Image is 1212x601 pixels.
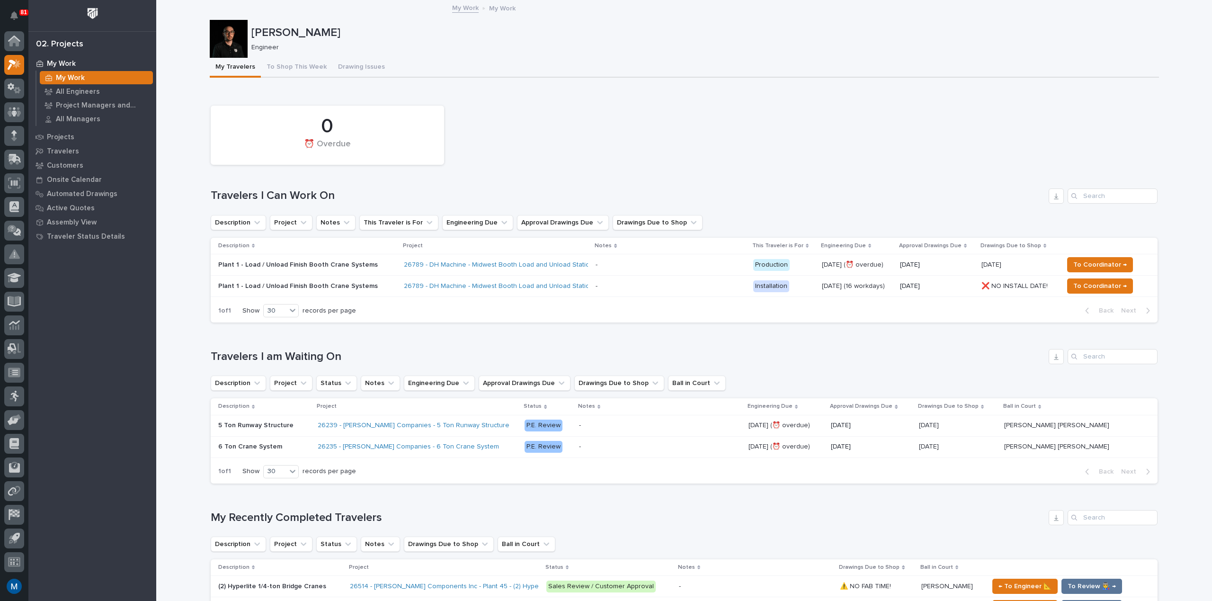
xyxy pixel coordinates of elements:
button: Notes [361,376,400,391]
div: - [596,261,597,269]
p: [DATE] (⏰ overdue) [749,420,812,430]
a: Assembly View [28,215,156,229]
p: My Work [56,74,85,82]
span: Next [1121,467,1142,476]
p: [DATE] [900,282,974,290]
p: ⚠️ NO FAB TIME! [840,581,893,591]
a: Onsite Calendar [28,172,156,187]
p: Customers [47,161,83,170]
div: Production [753,259,790,271]
button: To Shop This Week [261,58,332,78]
span: Back [1093,306,1114,315]
p: [DATE] (16 workdays) [822,282,892,290]
span: ← To Engineer 📐 [998,581,1052,592]
p: Description [218,241,250,251]
button: Engineering Due [404,376,475,391]
input: Search [1068,349,1158,364]
div: 30 [264,466,286,476]
p: Ball in Court [920,562,953,573]
button: ← To Engineer 📐 [992,579,1058,594]
a: 26789 - DH Machine - Midwest Booth Load and Unload Station [404,261,594,269]
p: Active Quotes [47,204,95,213]
p: Projects [47,133,74,142]
button: Notes [316,215,356,230]
p: Show [242,307,259,315]
a: Projects [28,130,156,144]
p: Project [349,562,369,573]
span: To Coordinator → [1073,259,1127,270]
p: My Work [47,60,76,68]
p: Onsite Calendar [47,176,102,184]
p: 6 Ton Crane System [218,441,284,451]
button: Project [270,215,312,230]
button: Description [211,537,266,552]
p: [DATE] [900,261,974,269]
p: Approval Drawings Due [830,401,892,412]
a: Customers [28,158,156,172]
p: [DATE] [831,443,911,451]
button: Status [316,376,357,391]
p: Drawings Due to Shop [839,562,900,573]
div: - [579,443,581,451]
button: Approval Drawings Due [517,215,609,230]
p: 5 Ton Runway Structure [218,420,295,430]
h1: My Recently Completed Travelers [211,511,1045,525]
p: [PERSON_NAME] [PERSON_NAME] [1004,441,1111,451]
p: Travelers [47,147,79,156]
div: Search [1068,510,1158,525]
tr: Plant 1 - Load / Unload Finish Booth Crane Systems26789 - DH Machine - Midwest Booth Load and Unl... [211,254,1158,276]
p: Status [524,401,542,412]
a: 26235 - [PERSON_NAME] Companies - 6 Ton Crane System [318,443,499,451]
tr: (2) Hyperlite 1/4-ton Bridge Cranes(2) Hyperlite 1/4-ton Bridge Cranes 26514 - [PERSON_NAME] Comp... [211,576,1158,597]
tr: 6 Ton Crane System6 Ton Crane System 26235 - [PERSON_NAME] Companies - 6 Ton Crane System P.E. Re... [211,436,1158,457]
p: Automated Drawings [47,190,117,198]
button: Approval Drawings Due [479,376,570,391]
button: Drawings Due to Shop [574,376,664,391]
p: Description [218,401,250,412]
p: Notes [678,562,695,573]
p: Engineer [251,44,1151,52]
tr: Plant 1 - Load / Unload Finish Booth Crane Systems26789 - DH Machine - Midwest Booth Load and Unl... [211,276,1158,297]
p: [DATE] (⏰ overdue) [749,441,812,451]
a: 26239 - [PERSON_NAME] Companies - 5 Ton Runway Structure [318,422,509,430]
div: Installation [753,280,789,292]
p: My Work [489,2,516,13]
p: Drawings Due to Shop [918,401,979,412]
p: ❌ NO INSTALL DATE! [981,280,1050,290]
button: This Traveler is For [359,215,438,230]
a: My Work [36,71,156,84]
div: - [679,583,681,591]
button: My Travelers [210,58,261,78]
p: Status [545,562,563,573]
div: 02. Projects [36,39,83,50]
p: Plant 1 - Load / Unload Finish Booth Crane Systems [218,261,384,269]
p: Show [242,467,259,475]
button: To Review 👨‍🏭 → [1061,579,1122,594]
button: Description [211,376,266,391]
p: [PERSON_NAME] [PERSON_NAME] [1004,420,1111,430]
input: Search [1068,188,1158,204]
button: Engineering Due [442,215,513,230]
p: [PERSON_NAME] [921,581,975,591]
button: To Coordinator → [1067,257,1133,272]
p: Project [317,401,337,412]
a: Travelers [28,144,156,158]
span: Next [1121,306,1142,315]
div: ⏰ Overdue [227,139,428,159]
p: 1 of 1 [211,460,239,483]
button: Notes [361,537,400,552]
button: Notifications [4,6,24,26]
button: Drawings Due to Shop [404,537,494,552]
p: [DATE] [919,441,941,451]
button: To Coordinator → [1067,278,1133,294]
a: Active Quotes [28,201,156,215]
button: Description [211,215,266,230]
span: Back [1093,467,1114,476]
span: To Review 👨‍🏭 → [1068,581,1116,592]
div: P.E. Review [525,441,562,453]
p: Drawings Due to Shop [980,241,1041,251]
a: Traveler Status Details [28,229,156,243]
p: [DATE] [981,259,1003,269]
p: [PERSON_NAME] [251,26,1155,40]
